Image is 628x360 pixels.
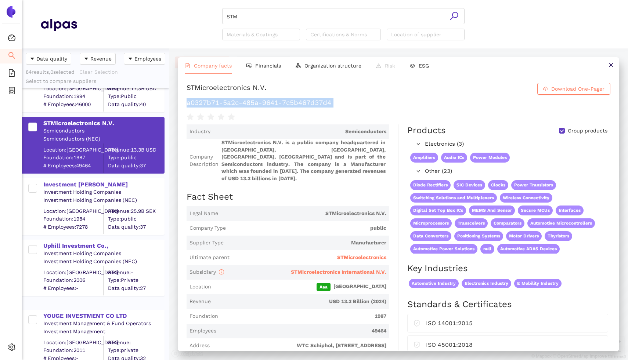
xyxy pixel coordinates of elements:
[410,206,466,215] span: Digital Set Top Box ICs
[43,135,164,143] div: Semiconductors (NEC)
[419,63,429,69] span: ESG
[108,146,164,153] div: Revenue: 13.3B USD
[426,340,602,349] div: ISO 45001:2018
[409,279,459,288] span: Automotive Industry
[197,113,204,121] span: star
[43,312,164,320] div: YOUGE INVESTMENT CO LTD
[221,210,386,217] span: STMicroelectronics N.V.
[187,191,389,203] h2: Fact Sheet
[190,239,224,247] span: Supplier Type
[407,166,610,177] div: Other (23)
[304,63,361,69] span: Organization structure
[410,193,497,203] span: Switching Solutions and Multiplexers
[190,327,216,335] span: Employees
[190,342,210,349] span: Address
[5,6,17,18] img: Logo
[414,340,420,348] span: safety-certificate
[43,328,164,335] div: Investment Management
[43,85,103,92] div: Location: [GEOGRAPHIC_DATA]
[462,279,511,288] span: Electronics Industry
[441,153,467,163] span: Audio ICs
[108,277,164,284] span: Type: Private
[108,284,164,292] span: Data quality: 27
[108,215,164,223] span: Type: public
[190,269,224,275] span: Subsidiary
[410,231,451,241] span: Data Converters
[40,15,77,34] img: Homepage
[26,78,165,85] div: Select to compare suppliers
[134,55,161,63] span: Employees
[545,231,572,241] span: Thyristors
[207,113,214,121] span: star
[410,180,451,190] span: Diode Rectifiers
[219,327,386,335] span: 49464
[450,11,459,21] span: search
[407,298,610,311] h2: Standards & Certificates
[43,207,103,215] div: Location: [GEOGRAPHIC_DATA]
[43,162,103,169] span: # Employees: 49464
[108,269,164,276] div: Revenue: -
[480,244,494,254] span: null
[246,63,252,68] span: fund-view
[454,231,503,241] span: Positioning Systems
[43,242,164,250] div: Uphill Investment Co.,
[407,262,610,275] h2: Key Industries
[108,93,164,100] span: Type: Public
[43,250,164,257] div: Investment Holding Companies
[43,277,103,284] span: Foundation: 2006
[43,189,164,196] div: Investment Holding Companies
[43,146,103,153] div: Location: [GEOGRAPHIC_DATA]
[185,63,190,68] span: file-text
[187,113,194,121] span: star
[108,154,164,161] span: Type: public
[217,113,225,121] span: star
[543,86,548,92] span: cloud-download
[455,218,488,228] span: Transceivers
[407,124,446,137] div: Products
[469,206,515,215] span: MEMS And Sensor
[410,244,477,254] span: Automotive Power Solutions
[124,53,165,65] button: caret-downEmployees
[221,139,386,182] span: STMicroelectronics N.V. is a public company headquartered in [GEOGRAPHIC_DATA], [GEOGRAPHIC_DATA]...
[385,63,395,69] span: Risk
[190,128,210,135] span: Industry
[190,283,211,291] span: Location
[506,231,542,241] span: Motor Drivers
[43,223,103,230] span: # Employees: 7278
[43,339,103,346] div: Location: [GEOGRAPHIC_DATA]
[90,55,112,63] span: Revenue
[410,218,452,228] span: Microprocessors
[296,63,301,68] span: apartment
[108,207,164,215] div: Revenue: 25.9B SEK
[213,128,386,135] span: Semiconductors
[229,225,386,232] span: public
[603,57,619,74] button: close
[537,83,610,95] button: cloud-downloadDownload One-Pager
[43,197,164,204] div: Investment Holding Companies (NEC)
[43,347,103,354] span: Foundation: 2011
[84,56,89,62] span: caret-down
[414,319,420,327] span: safety-certificate
[8,49,15,64] span: search
[190,153,219,168] span: Company Description
[43,101,103,108] span: # Employees: 46000
[416,169,421,173] span: right
[425,167,607,176] span: Other (23)
[410,63,415,68] span: eye
[194,63,232,69] span: Company facts
[511,180,556,190] span: Power Transistors
[425,140,607,149] span: Electronics (3)
[8,67,15,81] span: file-add
[128,56,133,62] span: caret-down
[43,93,103,100] span: Foundation: 1994
[8,84,15,99] span: container
[565,127,610,135] span: Group products
[43,320,164,327] div: Investment Management & Fund Operators
[608,62,614,68] span: close
[551,85,604,93] span: Download One-Pager
[108,223,164,230] span: Data quality: 37
[187,83,267,95] div: STMicroelectronics N.V.
[8,341,15,356] span: setting
[491,218,524,228] span: Comparators
[317,283,331,291] span: Aaa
